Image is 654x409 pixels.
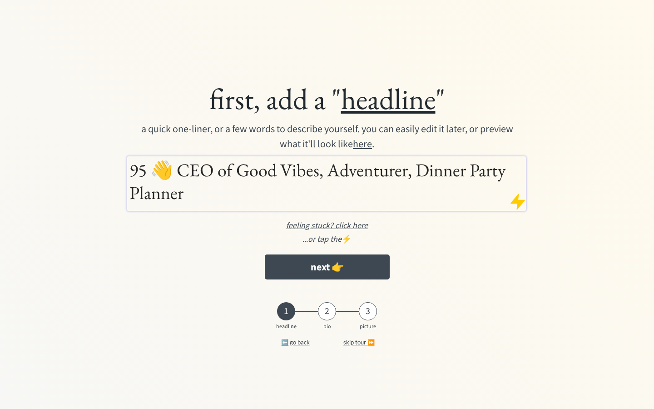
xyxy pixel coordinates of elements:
div: 2 [318,306,336,317]
div: bio [316,324,338,330]
div: headline [275,324,297,330]
div: 3 [359,306,377,317]
u: headline [341,80,436,118]
button: ⬅️ go back [266,333,325,351]
u: here [353,137,372,151]
div: a quick one-liner, or a few words to describe yourself. you can easily edit it later, or preview ... [140,122,515,152]
button: skip tour ⏩ [329,333,388,351]
div: first, add a " " [82,80,572,117]
div: 1 [277,306,295,317]
div: picture [357,324,379,330]
h1: 95 👋 CEO of Good Vibes, Adventurer, Dinner Party Planner [129,159,524,204]
button: next 👉 [265,254,390,279]
em: ...or tap the [302,234,342,245]
u: feeling stuck? click here [286,220,368,231]
div: ⚡️ [82,233,572,245]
